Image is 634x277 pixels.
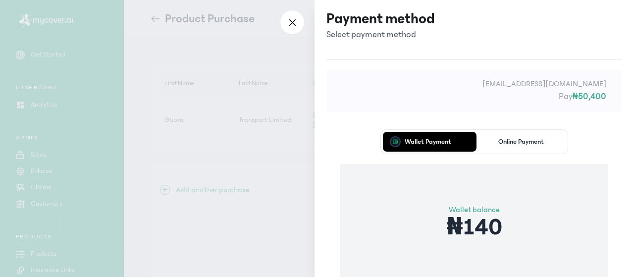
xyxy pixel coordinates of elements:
p: ₦140 [446,216,502,239]
p: Wallet balance [446,204,502,216]
button: Online Payment [476,132,566,152]
button: Wallet Payment [383,132,473,152]
p: Online Payment [498,138,544,145]
p: [EMAIL_ADDRESS][DOMAIN_NAME] [342,78,606,90]
h3: Payment method [326,10,435,28]
span: ₦50,400 [573,92,606,102]
p: Wallet Payment [405,138,451,145]
p: Select payment method [326,28,435,42]
p: Pay [342,90,606,104]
